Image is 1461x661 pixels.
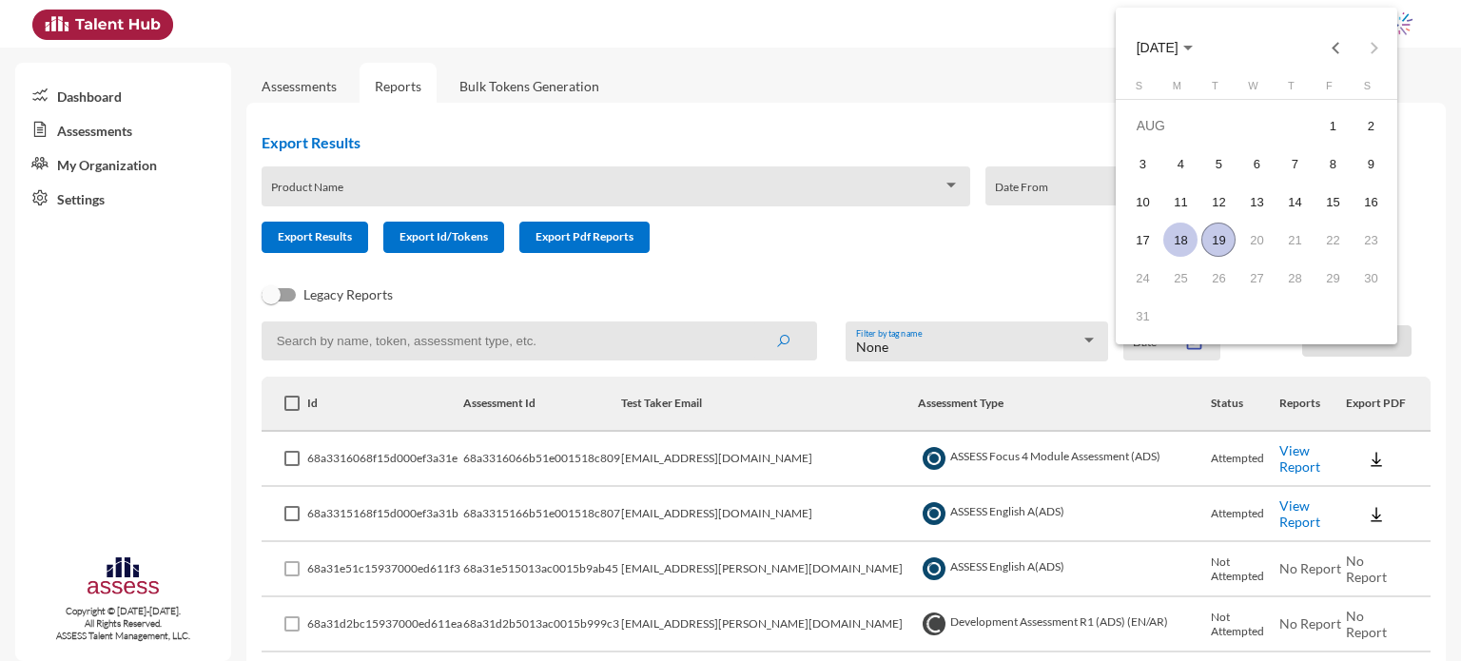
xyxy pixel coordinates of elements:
div: 12 [1201,185,1236,219]
th: Sunday [1123,80,1161,99]
th: Friday [1314,80,1352,99]
td: August 14, 2025 [1276,183,1314,221]
th: Monday [1161,80,1199,99]
td: August 3, 2025 [1123,145,1161,183]
div: 24 [1125,261,1159,295]
div: 18 [1163,223,1198,257]
div: 19 [1201,223,1236,257]
div: 29 [1315,261,1350,295]
td: August 11, 2025 [1161,183,1199,221]
div: 16 [1354,185,1388,219]
div: 23 [1354,223,1388,257]
div: 6 [1239,146,1274,181]
div: 20 [1239,223,1274,257]
div: 1 [1315,108,1350,143]
div: 27 [1239,261,1274,295]
div: 22 [1315,223,1350,257]
td: August 18, 2025 [1161,221,1199,259]
div: 8 [1315,146,1350,181]
div: 26 [1201,261,1236,295]
td: August 22, 2025 [1314,221,1352,259]
td: August 15, 2025 [1314,183,1352,221]
div: 10 [1125,185,1159,219]
div: 9 [1354,146,1388,181]
td: August 1, 2025 [1314,107,1352,145]
div: 17 [1125,223,1159,257]
span: [DATE] [1137,41,1179,56]
div: 7 [1277,146,1312,181]
td: August 6, 2025 [1237,145,1276,183]
div: 25 [1163,261,1198,295]
th: Thursday [1276,80,1314,99]
td: August 21, 2025 [1276,221,1314,259]
th: Saturday [1352,80,1390,99]
button: Next month [1354,29,1393,67]
div: 28 [1277,261,1312,295]
div: 21 [1277,223,1312,257]
div: 30 [1354,261,1388,295]
td: August 31, 2025 [1123,297,1161,335]
td: August 23, 2025 [1352,221,1390,259]
td: August 9, 2025 [1352,145,1390,183]
div: 2 [1354,108,1388,143]
td: August 4, 2025 [1161,145,1199,183]
td: August 13, 2025 [1237,183,1276,221]
td: August 8, 2025 [1314,145,1352,183]
div: 13 [1239,185,1274,219]
td: August 2, 2025 [1352,107,1390,145]
td: August 5, 2025 [1199,145,1237,183]
td: August 25, 2025 [1161,259,1199,297]
div: 15 [1315,185,1350,219]
td: August 24, 2025 [1123,259,1161,297]
td: August 26, 2025 [1199,259,1237,297]
td: August 19, 2025 [1199,221,1237,259]
button: Previous month [1316,29,1354,67]
div: 4 [1163,146,1198,181]
td: August 28, 2025 [1276,259,1314,297]
td: AUG [1123,107,1314,145]
td: August 30, 2025 [1352,259,1390,297]
div: 14 [1277,185,1312,219]
div: 31 [1125,299,1159,333]
div: 11 [1163,185,1198,219]
td: August 10, 2025 [1123,183,1161,221]
td: August 12, 2025 [1199,183,1237,221]
div: 3 [1125,146,1159,181]
td: August 29, 2025 [1314,259,1352,297]
td: August 7, 2025 [1276,145,1314,183]
div: 5 [1201,146,1236,181]
th: Wednesday [1237,80,1276,99]
td: August 20, 2025 [1237,221,1276,259]
td: August 27, 2025 [1237,259,1276,297]
th: Tuesday [1199,80,1237,99]
td: August 17, 2025 [1123,221,1161,259]
td: August 16, 2025 [1352,183,1390,221]
button: Choose month and year [1121,29,1208,67]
